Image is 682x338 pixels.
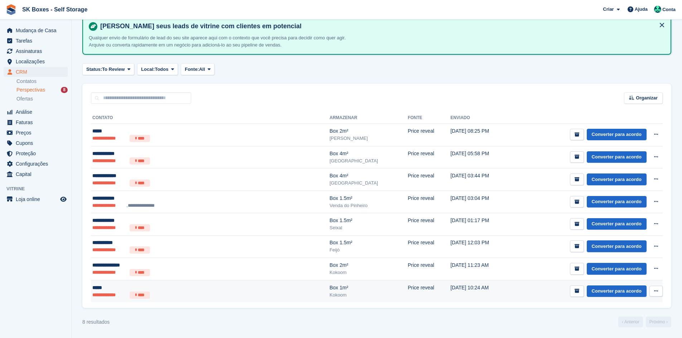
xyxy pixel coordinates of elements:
div: [GEOGRAPHIC_DATA] [329,157,407,165]
td: [DATE] 01:17 PM [450,213,513,236]
div: Box 4m² [329,150,407,157]
span: Faturas [16,117,59,127]
div: Box 1.5m² [329,217,407,224]
td: Price reveal [408,168,450,191]
span: Cupons [16,138,59,148]
a: menu [4,36,68,46]
span: Assinaturas [16,46,59,56]
a: Converter para acordo [587,196,647,208]
div: 8 resultados [82,318,110,326]
td: [DATE] 03:04 PM [450,191,513,213]
div: Venda do Pinheiro [329,202,407,209]
td: [DATE] 10:24 AM [450,280,513,302]
th: Enviado [450,112,513,124]
a: Anterior [618,317,643,327]
span: Status: [86,66,102,73]
span: Conta [662,6,676,13]
th: Fonte [408,112,450,124]
button: Local: Todos [137,63,178,75]
span: All [199,66,205,73]
span: Todos [155,66,168,73]
span: Ofertas [16,95,33,102]
a: menu [4,117,68,127]
span: Criar [603,6,614,13]
a: Perspectivas 8 [16,86,68,94]
td: [DATE] 12:03 PM [450,235,513,258]
div: Box 1.5m² [329,195,407,202]
a: menu [4,148,68,158]
a: Converter para acordo [587,263,647,275]
a: SK Boxes - Self Storage [19,4,90,15]
a: Converter para acordo [587,151,647,163]
div: Box 1m² [329,284,407,292]
td: Price reveal [408,235,450,258]
span: Ajuda [635,6,648,13]
td: Price reveal [408,280,450,302]
span: Perspectivas [16,87,45,93]
a: Próximo [646,317,671,327]
a: menu [4,67,68,77]
a: menu [4,138,68,148]
span: Localizações [16,57,59,67]
div: Feijó [329,246,407,254]
td: Price reveal [408,146,450,168]
a: menu [4,46,68,56]
th: Armazenar [329,112,407,124]
a: Converter para acordo [587,218,647,230]
a: menu [4,128,68,138]
div: [GEOGRAPHIC_DATA] [329,180,407,187]
span: To Review [102,66,125,73]
a: menu [4,169,68,179]
span: Loja online [16,194,59,204]
span: Proteção [16,148,59,158]
a: Ofertas [16,95,68,103]
img: SK Boxes - Comercial [654,6,661,13]
span: Configurações [16,159,59,169]
a: menu [4,159,68,169]
nav: Page [617,317,673,327]
span: Preços [16,128,59,138]
span: Fonte: [185,66,199,73]
th: Contato [91,112,329,124]
td: [DATE] 05:58 PM [450,146,513,168]
td: Price reveal [408,213,450,236]
td: [DATE] 03:44 PM [450,168,513,191]
button: Status: To Review [82,63,134,75]
span: Análise [16,107,59,117]
span: Tarefas [16,36,59,46]
h4: [PERSON_NAME] seus leads de vitrine com clientes em potencial [97,22,665,30]
td: Price reveal [408,258,450,280]
div: [PERSON_NAME] [329,135,407,142]
div: Kokoom [329,292,407,299]
a: Converter para acordo [587,240,647,252]
div: Box 2m² [329,261,407,269]
button: Fonte: All [181,63,214,75]
td: Price reveal [408,124,450,146]
td: Price reveal [408,191,450,213]
td: [DATE] 08:25 PM [450,124,513,146]
span: Organizar [636,94,658,102]
span: Vitrine [6,185,71,192]
div: Box 1.5m² [329,239,407,246]
a: Converter para acordo [587,129,647,141]
div: Seixal [329,224,407,231]
a: Converter para acordo [587,173,647,185]
a: Converter para acordo [587,285,647,297]
a: menu [4,194,68,204]
div: 8 [61,87,68,93]
a: menu [4,25,68,35]
span: Capital [16,169,59,179]
a: Contatos [16,78,68,85]
div: Box 2m² [329,127,407,135]
p: Qualquer envio de formulário de lead do seu site aparece aqui com o contexto que você precisa par... [89,34,357,48]
span: Local: [141,66,155,73]
div: Kokoom [329,269,407,276]
span: CRM [16,67,59,77]
div: Box 4m² [329,172,407,180]
a: menu [4,57,68,67]
img: stora-icon-8386f47178a22dfd0bd8f6a31ec36ba5ce8667c1dd55bd0f319d3a0aa187defe.svg [6,4,16,15]
td: [DATE] 11:23 AM [450,258,513,280]
a: menu [4,107,68,117]
a: Loja de pré-visualização [59,195,68,204]
span: Mudança de Casa [16,25,59,35]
